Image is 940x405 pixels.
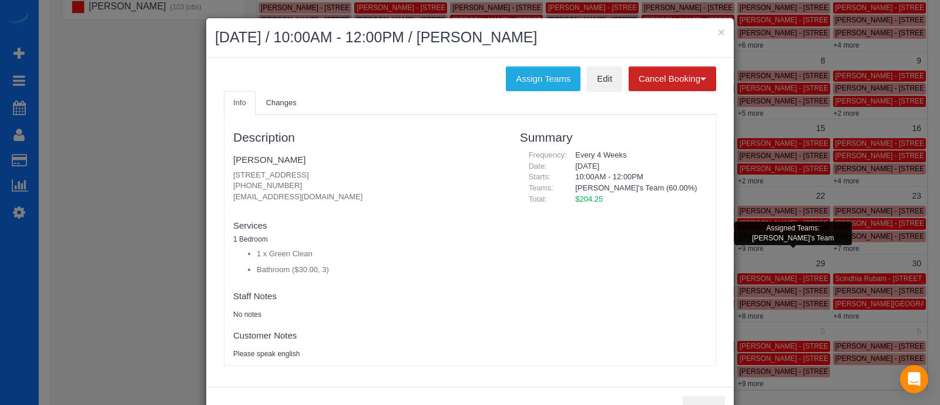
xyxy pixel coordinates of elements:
a: Info [224,91,256,115]
li: [PERSON_NAME]'s Team (60.00%) [575,183,698,194]
span: Changes [266,98,297,107]
a: [PERSON_NAME] [233,155,305,165]
a: Changes [257,91,306,115]
button: × [718,26,725,38]
button: Assign Teams [506,66,580,91]
h4: Customer Notes [233,331,502,341]
span: Starts: [529,172,551,181]
button: Cancel Booking [629,66,716,91]
span: Info [233,98,246,107]
h3: Description [233,130,502,144]
li: Bathroom ($30.00, 3) [257,265,502,276]
h4: Staff Notes [233,292,502,302]
div: 10:00AM - 12:00PM [566,172,707,183]
span: Teams: [529,183,553,192]
li: 1 x Green Clean [257,249,502,260]
span: $204.25 [575,195,603,203]
h4: Services [233,221,502,231]
pre: Please speak english [233,349,502,359]
div: [DATE] [566,161,707,172]
span: Frequency: [529,150,567,159]
p: [STREET_ADDRESS] [PHONE_NUMBER] [EMAIL_ADDRESS][DOMAIN_NAME] [233,170,502,203]
pre: No notes [233,310,502,320]
span: Total: [529,195,547,203]
div: Every 4 Weeks [566,150,707,161]
h5: 1 Bedroom [233,236,502,243]
div: Assigned Teams: [PERSON_NAME]'s Team [734,222,852,245]
div: Open Intercom Messenger [900,365,928,393]
span: Date: [529,162,547,170]
h3: Summary [520,130,707,144]
h2: [DATE] / 10:00AM - 12:00PM / [PERSON_NAME] [215,27,725,48]
a: Edit [587,66,622,91]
